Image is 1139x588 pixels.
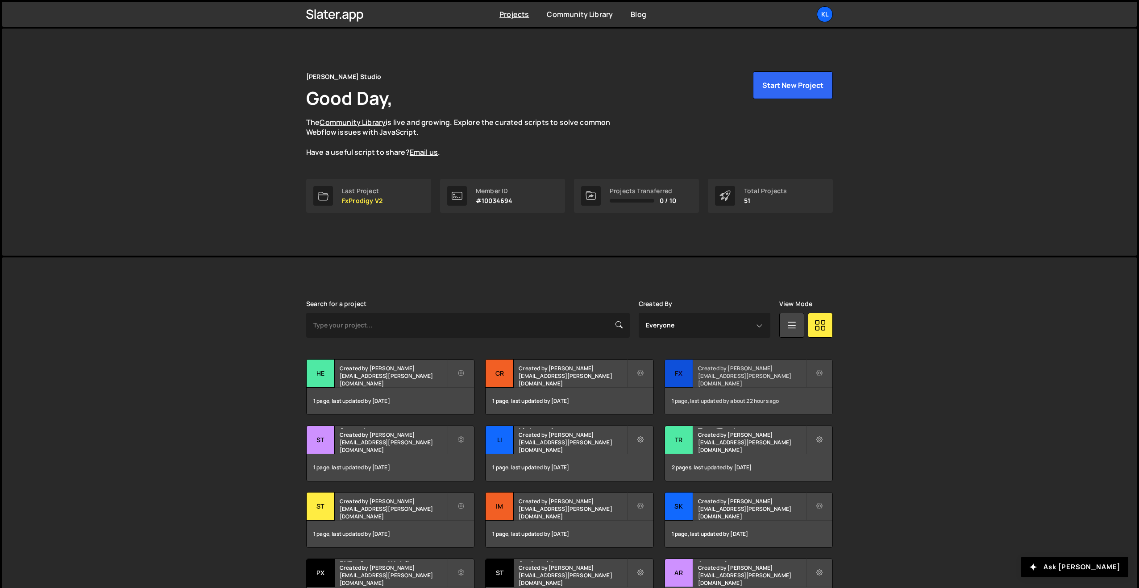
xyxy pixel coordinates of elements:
[547,9,613,19] a: Community Library
[698,497,806,520] small: Created by [PERSON_NAME][EMAIL_ADDRESS][PERSON_NAME][DOMAIN_NAME]
[665,492,833,548] a: Sk Skiveo V2 Created by [PERSON_NAME][EMAIL_ADDRESS][PERSON_NAME][DOMAIN_NAME] 1 page, last updat...
[340,493,447,495] h2: Striker
[665,493,693,521] div: Sk
[486,521,653,547] div: 1 page, last updated by [DATE]
[485,359,653,415] a: Cr CreativeGroup Created by [PERSON_NAME][EMAIL_ADDRESS][PERSON_NAME][DOMAIN_NAME] 1 page, last u...
[665,359,833,415] a: Fx FxProdigy V2 Created by [PERSON_NAME][EMAIL_ADDRESS][PERSON_NAME][DOMAIN_NAME] 1 page, last up...
[306,86,393,110] h1: Good Day,
[307,454,474,481] div: 1 page, last updated by [DATE]
[499,9,529,19] a: Projects
[486,493,514,521] div: Im
[342,187,382,195] div: Last Project
[342,197,382,204] p: FxProdigy V2
[486,388,653,414] div: 1 page, last updated by [DATE]
[306,426,474,481] a: St Statsnbet Created by [PERSON_NAME][EMAIL_ADDRESS][PERSON_NAME][DOMAIN_NAME] 1 page, last updat...
[519,559,626,562] h2: Styleguide
[610,187,676,195] div: Projects Transferred
[698,364,806,387] small: Created by [PERSON_NAME][EMAIL_ADDRESS][PERSON_NAME][DOMAIN_NAME]
[1021,557,1128,577] button: Ask [PERSON_NAME]
[519,431,626,454] small: Created by [PERSON_NAME][EMAIL_ADDRESS][PERSON_NAME][DOMAIN_NAME]
[306,117,628,157] p: The is live and growing. Explore the curated scripts to solve common Webflow issues with JavaScri...
[307,493,335,521] div: St
[320,117,386,127] a: Community Library
[698,493,806,495] h2: Skiveo V2
[665,559,693,587] div: Ar
[340,497,447,520] small: Created by [PERSON_NAME][EMAIL_ADDRESS][PERSON_NAME][DOMAIN_NAME]
[519,564,626,587] small: Created by [PERSON_NAME][EMAIL_ADDRESS][PERSON_NAME][DOMAIN_NAME]
[665,388,832,414] div: 1 page, last updated by about 22 hours ago
[306,359,474,415] a: He HeySimon Created by [PERSON_NAME][EMAIL_ADDRESS][PERSON_NAME][DOMAIN_NAME] 1 page, last update...
[519,493,626,495] h2: Impact Studio
[665,360,693,388] div: Fx
[817,6,833,22] a: Kl
[665,521,832,547] div: 1 page, last updated by [DATE]
[306,313,630,338] input: Type your project...
[340,564,447,587] small: Created by [PERSON_NAME][EMAIL_ADDRESS][PERSON_NAME][DOMAIN_NAME]
[660,197,676,204] span: 0 / 10
[519,497,626,520] small: Created by [PERSON_NAME][EMAIL_ADDRESS][PERSON_NAME][DOMAIN_NAME]
[698,360,806,362] h2: FxProdigy V2
[744,197,787,204] p: 51
[485,426,653,481] a: Li Linkupapi Created by [PERSON_NAME][EMAIL_ADDRESS][PERSON_NAME][DOMAIN_NAME] 1 page, last updat...
[307,360,335,388] div: He
[306,300,366,307] label: Search for a project
[306,179,431,213] a: Last Project FxProdigy V2
[340,559,447,562] h2: PXP - Copy to Webflow
[665,426,693,454] div: Tr
[307,388,474,414] div: 1 page, last updated by [DATE]
[753,71,833,99] button: Start New Project
[665,426,833,481] a: Tr TrendTrack Created by [PERSON_NAME][EMAIL_ADDRESS][PERSON_NAME][DOMAIN_NAME] 2 pages, last upd...
[307,521,474,547] div: 1 page, last updated by [DATE]
[485,492,653,548] a: Im Impact Studio Created by [PERSON_NAME][EMAIL_ADDRESS][PERSON_NAME][DOMAIN_NAME] 1 page, last u...
[307,426,335,454] div: St
[340,426,447,429] h2: Statsnbet
[519,364,626,387] small: Created by [PERSON_NAME][EMAIL_ADDRESS][PERSON_NAME][DOMAIN_NAME]
[340,364,447,387] small: Created by [PERSON_NAME][EMAIL_ADDRESS][PERSON_NAME][DOMAIN_NAME]
[306,492,474,548] a: St Striker Created by [PERSON_NAME][EMAIL_ADDRESS][PERSON_NAME][DOMAIN_NAME] 1 page, last updated...
[698,559,806,562] h2: Arntreal
[486,360,514,388] div: Cr
[698,426,806,429] h2: TrendTrack
[340,360,447,362] h2: HeySimon
[410,147,438,157] a: Email us
[639,300,673,307] label: Created By
[340,431,447,454] small: Created by [PERSON_NAME][EMAIL_ADDRESS][PERSON_NAME][DOMAIN_NAME]
[486,426,514,454] div: Li
[779,300,812,307] label: View Mode
[476,187,512,195] div: Member ID
[698,431,806,454] small: Created by [PERSON_NAME][EMAIL_ADDRESS][PERSON_NAME][DOMAIN_NAME]
[631,9,646,19] a: Blog
[519,426,626,429] h2: Linkupapi
[476,197,512,204] p: #10034694
[307,559,335,587] div: PX
[698,564,806,587] small: Created by [PERSON_NAME][EMAIL_ADDRESS][PERSON_NAME][DOMAIN_NAME]
[519,360,626,362] h2: CreativeGroup
[665,454,832,481] div: 2 pages, last updated by [DATE]
[486,454,653,481] div: 1 page, last updated by [DATE]
[486,559,514,587] div: St
[744,187,787,195] div: Total Projects
[306,71,381,82] div: [PERSON_NAME] Studio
